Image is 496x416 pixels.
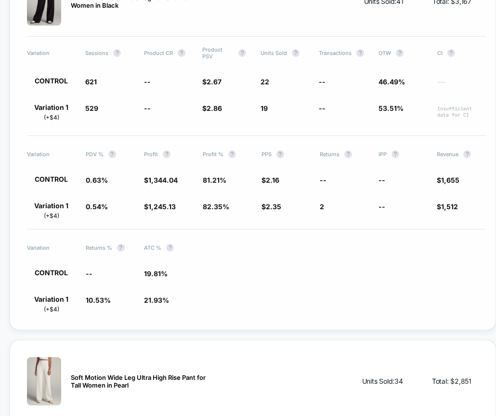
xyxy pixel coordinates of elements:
[86,150,135,158] span: PDV %
[261,78,269,86] span: 22
[228,150,236,158] button: ?
[86,176,108,184] span: 0.63%
[144,78,151,86] span: --
[113,49,121,57] button: ?
[437,106,486,121] span: Insufficient data for CI
[379,176,385,184] span: --
[35,77,68,85] span: CONTROL
[27,357,61,405] img: Soft Motion Wide Leg Ultra High Rise Pant for Tall Women in Pearl
[34,103,68,111] span: Variation 1
[379,46,427,60] span: OTW
[163,150,170,158] button: ?
[320,202,324,211] span: 2
[276,150,284,158] button: ?
[27,244,76,252] span: Variation
[319,104,326,112] span: --
[261,176,279,184] span: $2.16
[463,150,471,158] button: ?
[117,244,125,252] button: ?
[86,202,108,211] span: 0.54%
[44,306,59,313] p: ( +$4 )
[432,376,471,386] span: Total: $ 2,851
[447,49,455,57] button: ?
[144,202,176,211] span: $1,245.13
[27,46,76,60] span: Variation
[144,296,169,304] span: 21.93%
[203,150,252,158] span: Profit %
[202,46,251,60] span: Product PSV
[144,176,178,184] span: $1,344.04
[437,46,486,60] span: CI
[85,46,134,60] span: Sessions
[35,175,68,183] span: CONTROL
[166,244,174,252] button: ?
[34,295,68,303] span: Variation 1
[203,202,229,211] span: 82.35%
[379,202,385,211] span: --
[319,46,369,60] span: Transactions
[144,150,193,158] span: Profit
[71,374,215,389] span: Soft Motion Wide Leg Ultra High Rise Pant for Tall Women in Pearl
[437,202,458,211] span: $1,512
[238,49,246,57] button: ?
[437,176,459,184] span: $1,655
[356,49,364,57] button: ?
[85,78,97,86] span: 621
[292,49,300,57] button: ?
[379,78,405,86] span: 46.49%
[320,150,369,158] span: Returns
[319,78,326,86] span: --
[144,104,151,112] span: --
[379,150,428,158] span: IPP
[85,104,98,112] span: 529
[392,150,399,158] button: ?
[178,49,185,57] button: ?
[261,46,309,60] span: Units Sold
[86,244,135,252] span: Returns %
[144,269,168,278] span: 19.81%
[108,150,116,158] button: ?
[344,150,352,158] button: ?
[27,150,76,158] span: Variation
[203,176,226,184] span: 81.21%
[86,269,92,278] span: --
[437,79,486,86] span: ---
[362,376,403,386] span: Units Sold: 34
[437,150,486,158] span: Revenue
[86,296,111,304] span: 10.53%
[44,114,59,121] p: ( +$4 )
[202,78,222,86] span: $2.67
[35,268,68,277] span: CONTROL
[144,46,193,60] span: Product CR
[261,202,281,211] span: $2.35
[320,176,326,184] span: --
[34,201,68,210] span: Variation 1
[44,212,59,219] p: ( +$4 )
[379,104,404,112] span: 53.51%
[202,104,222,112] span: $2.86
[144,244,193,252] span: ATC %
[261,104,268,112] span: 19
[261,150,311,158] span: PPS
[396,49,404,57] button: ?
